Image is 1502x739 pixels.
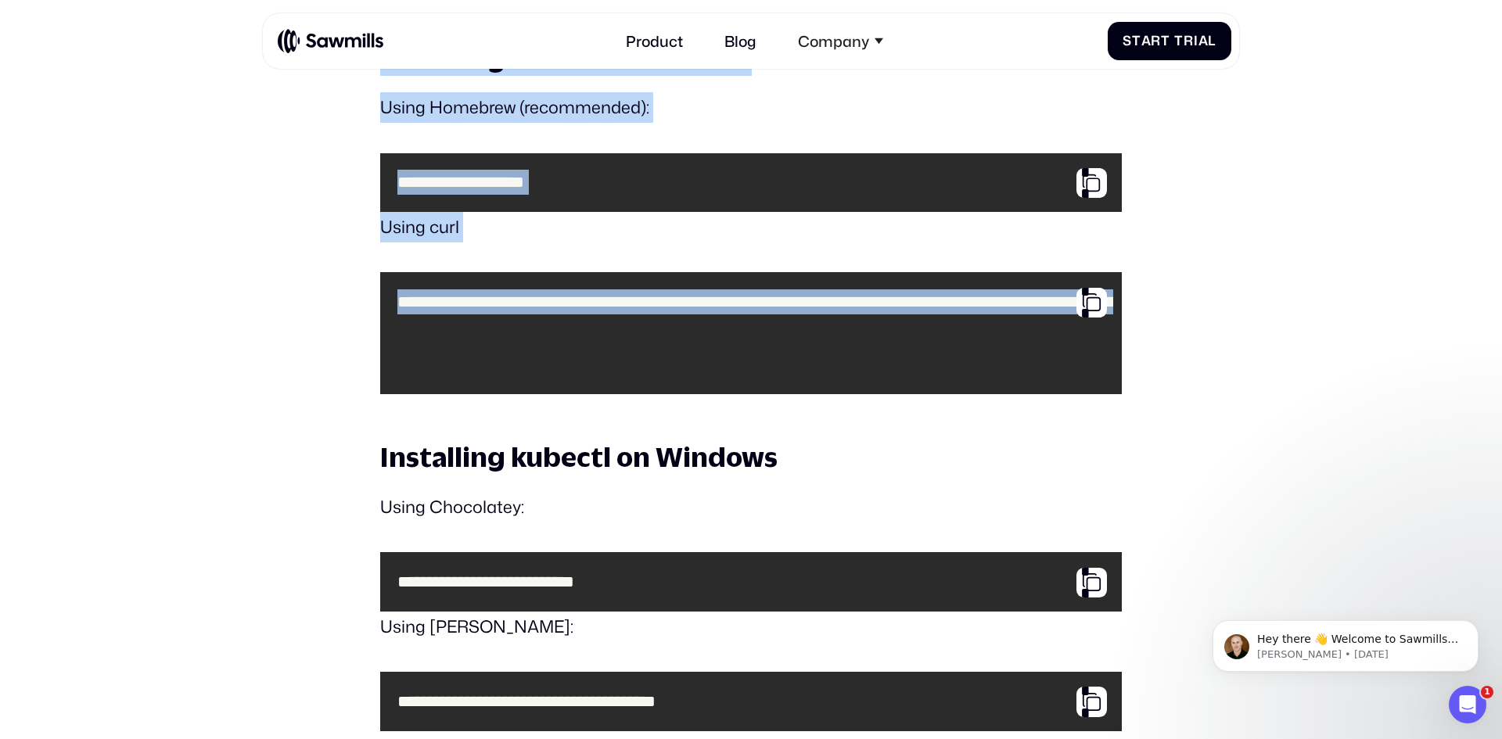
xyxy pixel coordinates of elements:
a: Blog [713,20,768,61]
span: a [1198,33,1209,48]
p: Using Chocolatey: [380,492,1122,522]
span: 1 [1481,686,1493,698]
p: Using curl [380,212,1122,242]
span: S [1123,33,1132,48]
iframe: Intercom notifications message [1189,587,1502,697]
span: t [1132,33,1141,48]
iframe: Intercom live chat [1449,686,1486,723]
h3: Installing kubectl on Windows [380,439,1122,475]
div: Company [786,20,894,61]
p: Using Homebrew (recommended): [380,92,1122,123]
span: T [1174,33,1184,48]
a: Product [615,20,695,61]
span: a [1141,33,1152,48]
span: r [1151,33,1161,48]
span: i [1194,33,1198,48]
span: t [1161,33,1170,48]
a: StartTrial [1108,22,1232,60]
span: l [1208,33,1216,48]
div: Company [798,32,869,50]
p: Using [PERSON_NAME]: [380,612,1122,642]
span: r [1184,33,1194,48]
